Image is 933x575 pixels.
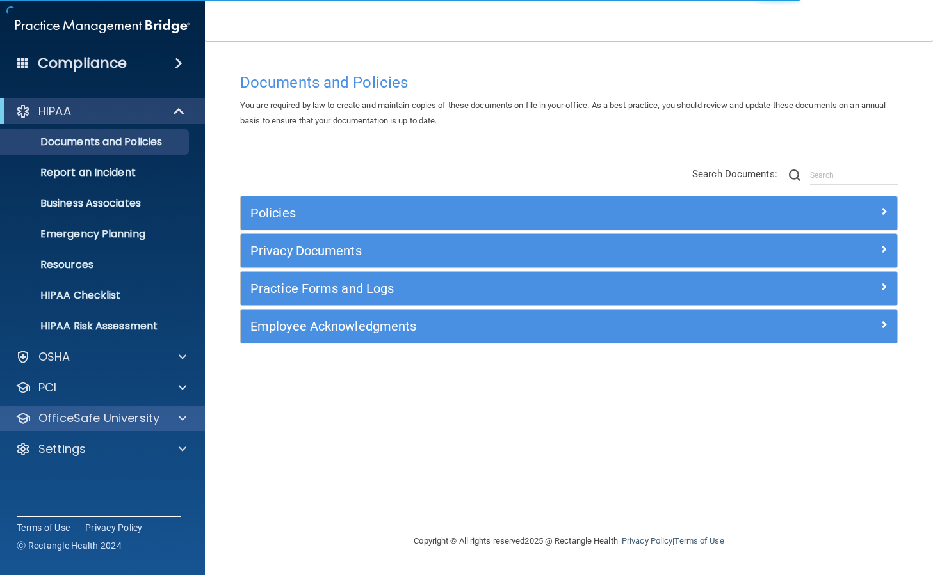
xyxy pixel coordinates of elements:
[250,278,888,299] a: Practice Forms and Logs
[250,281,724,295] h5: Practice Forms and Logs
[17,521,70,534] a: Terms of Use
[810,166,898,185] input: Search
[8,197,183,210] p: Business Associates
[8,320,183,333] p: HIPAA Risk Assessment
[8,289,183,302] p: HIPAA Checklist
[38,380,56,395] p: PCI
[250,203,888,223] a: Policies
[336,521,803,562] div: Copyright © All rights reserved 2025 @ Rectangle Health | |
[240,74,898,91] h4: Documents and Policies
[250,319,724,333] h5: Employee Acknowledgments
[240,100,886,125] span: You are required by law to create and maintain copies of these documents on file in your office. ...
[38,441,86,457] p: Settings
[85,521,143,534] a: Privacy Policy
[8,136,183,148] p: Documents and Policies
[250,240,888,261] a: Privacy Documents
[674,536,724,546] a: Terms of Use
[250,316,888,336] a: Employee Acknowledgments
[622,536,672,546] a: Privacy Policy
[15,380,186,395] a: PCI
[15,441,186,457] a: Settings
[38,411,159,426] p: OfficeSafe University
[17,539,122,552] span: Ⓒ Rectangle Health 2024
[15,104,186,119] a: HIPAA
[38,54,127,72] h4: Compliance
[8,258,183,271] p: Resources
[250,206,724,220] h5: Policies
[38,349,70,365] p: OSHA
[15,411,186,426] a: OfficeSafe University
[15,349,186,365] a: OSHA
[692,168,777,180] span: Search Documents:
[8,228,183,240] p: Emergency Planning
[789,169,800,181] img: ic-search.3b580494.png
[15,13,190,39] img: PMB logo
[710,484,918,535] iframe: Drift Widget Chat Controller
[8,166,183,179] p: Report an Incident
[250,244,724,258] h5: Privacy Documents
[38,104,71,119] p: HIPAA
